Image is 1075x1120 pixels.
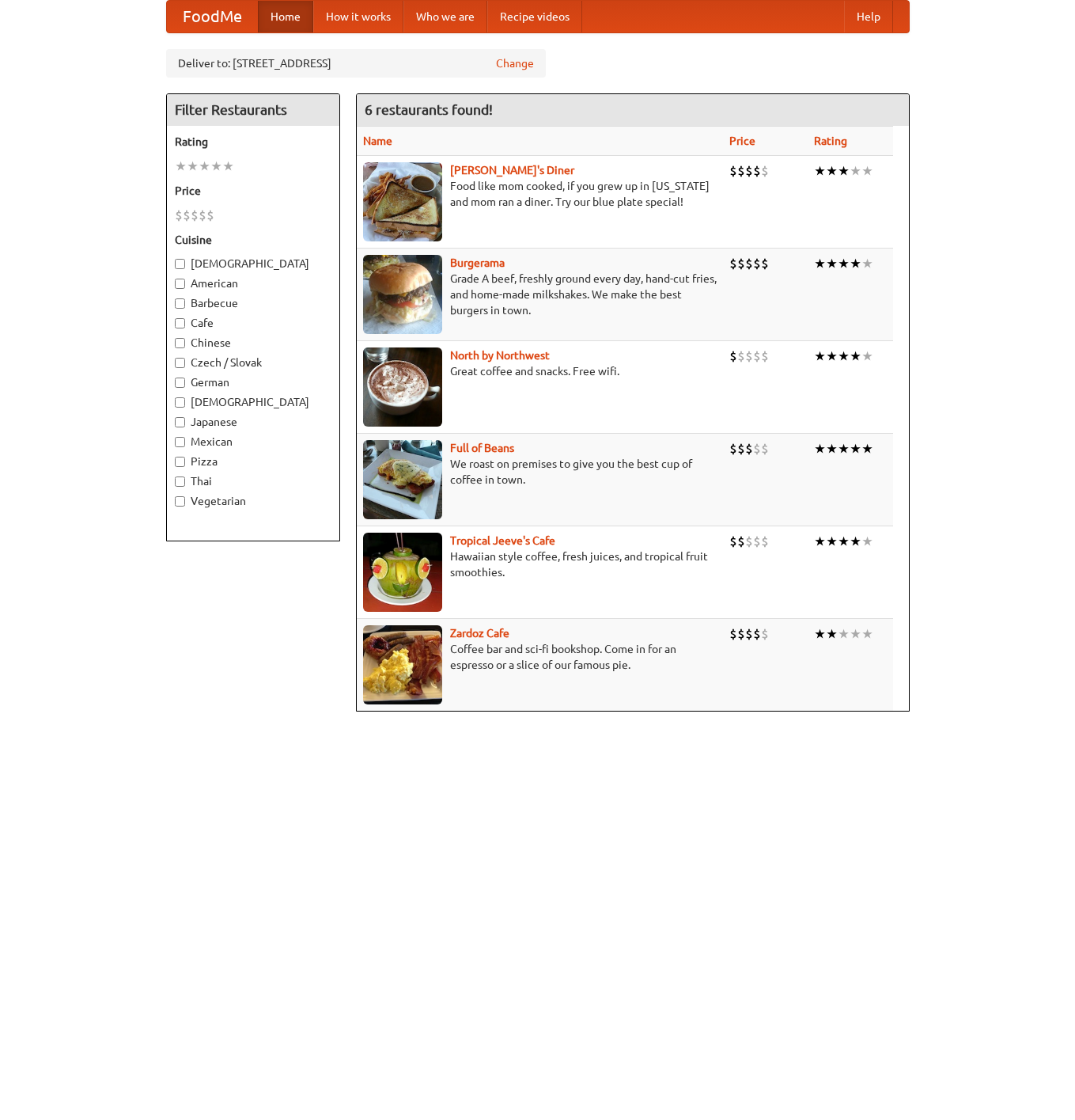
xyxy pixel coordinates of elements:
[753,347,761,365] li: $
[745,162,753,180] li: $
[761,255,769,272] li: $
[175,397,185,408] input: [DEMOGRAPHIC_DATA]
[191,207,199,224] li: $
[183,207,191,224] li: $
[729,162,737,180] li: $
[861,533,873,550] li: ★
[210,158,222,175] li: ★
[745,440,753,457] li: $
[753,162,761,180] li: $
[737,533,745,550] li: $
[403,1,487,32] a: Who we are
[753,255,761,272] li: $
[737,347,745,365] li: $
[450,627,509,640] a: Zardoz Cafe
[814,255,826,272] li: ★
[175,434,331,450] label: Mexican
[450,534,555,547] a: Tropical Jeeve's Cafe
[167,94,339,126] h4: Filter Restaurants
[175,414,331,430] label: Japanese
[175,394,331,410] label: [DEMOGRAPHIC_DATA]
[175,298,185,309] input: Barbecue
[187,158,199,175] li: ★
[745,347,753,365] li: $
[826,625,838,643] li: ★
[175,207,183,224] li: $
[175,259,185,269] input: [DEMOGRAPHIC_DATA]
[450,256,505,269] b: Burgerama
[175,374,331,390] label: German
[761,162,769,180] li: $
[175,417,185,427] input: Japanese
[175,279,185,289] input: American
[487,1,582,32] a: Recipe videos
[175,295,331,311] label: Barbecue
[861,162,873,180] li: ★
[729,135,755,147] a: Price
[175,275,331,291] label: American
[850,162,861,180] li: ★
[753,440,761,457] li: $
[175,183,331,199] h5: Price
[814,625,826,643] li: ★
[745,625,753,643] li: $
[814,347,826,365] li: ★
[166,49,546,78] div: Deliver to: [STREET_ADDRESS]
[258,1,313,32] a: Home
[363,549,717,580] p: Hawaiian style coffee, fresh juices, and tropical fruit smoothies.
[838,255,850,272] li: ★
[175,493,331,509] label: Vegetarian
[729,625,737,643] li: $
[363,625,442,704] img: zardoz.jpg
[745,255,753,272] li: $
[175,476,185,487] input: Thai
[761,625,769,643] li: $
[753,533,761,550] li: $
[814,440,826,457] li: ★
[844,1,893,32] a: Help
[175,335,331,351] label: Chinese
[850,255,861,272] li: ★
[363,178,717,210] p: Food like mom cooked, if you grew up in [US_STATE] and mom ran a diner. Try our blue plate special!
[206,207,214,224] li: $
[199,158,210,175] li: ★
[175,338,185,348] input: Chinese
[737,162,745,180] li: $
[363,363,717,379] p: Great coffee and snacks. Free wifi.
[496,55,534,71] a: Change
[850,533,861,550] li: ★
[363,456,717,488] p: We roast on premises to give you the best cup of coffee in town.
[729,533,737,550] li: $
[861,255,873,272] li: ★
[729,440,737,457] li: $
[175,437,185,447] input: Mexican
[745,533,753,550] li: $
[826,347,838,365] li: ★
[175,473,331,489] label: Thai
[861,440,873,457] li: ★
[761,347,769,365] li: $
[199,207,206,224] li: $
[175,318,185,328] input: Cafe
[826,255,838,272] li: ★
[363,347,442,427] img: north.jpg
[450,164,574,177] a: [PERSON_NAME]'s Diner
[814,135,847,147] a: Rating
[363,641,717,673] p: Coffee bar and sci-fi bookshop. Come in for an espresso or a slice of our famous pie.
[363,271,717,318] p: Grade A beef, freshly ground every day, hand-cut fries, and home-made milkshakes. We make the bes...
[861,625,873,643] li: ★
[222,158,234,175] li: ★
[450,442,514,454] b: Full of Beans
[814,533,826,550] li: ★
[175,315,331,331] label: Cafe
[363,533,442,612] img: jeeves.jpg
[838,625,850,643] li: ★
[175,355,331,370] label: Czech / Slovak
[175,158,187,175] li: ★
[450,349,550,362] b: North by Northwest
[737,440,745,457] li: $
[313,1,403,32] a: How it works
[761,533,769,550] li: $
[850,440,861,457] li: ★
